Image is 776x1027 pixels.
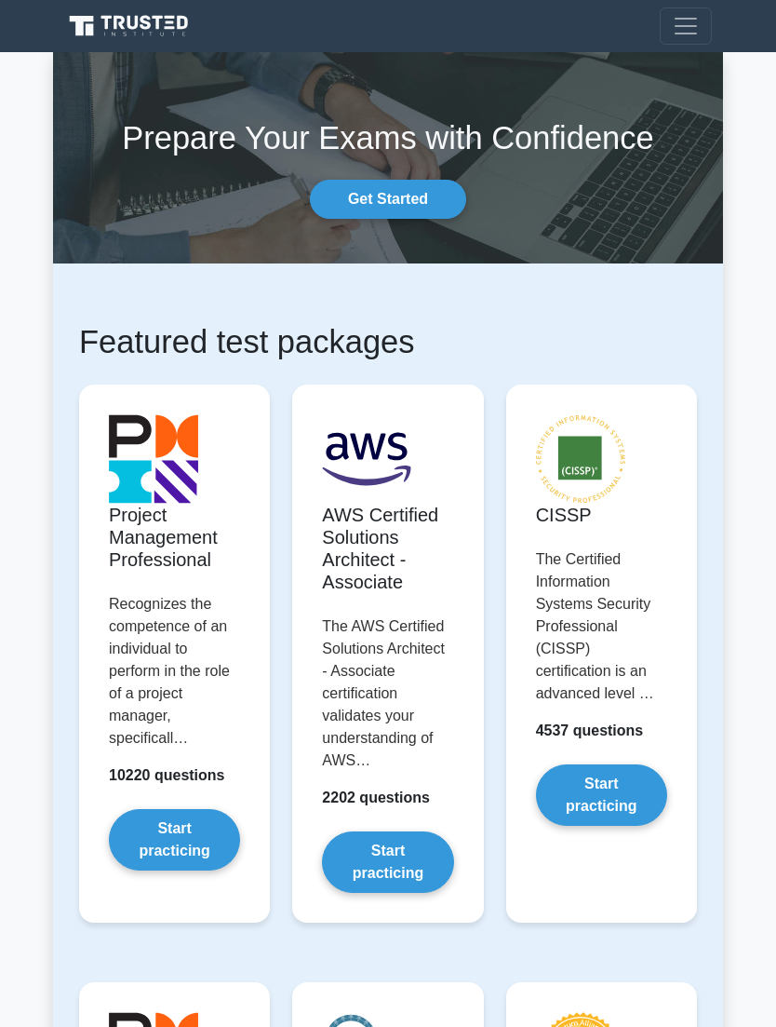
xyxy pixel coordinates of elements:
[53,119,723,157] h1: Prepare Your Exams with Confidence
[310,180,466,219] a: Get Started
[322,831,453,893] a: Start practicing
[79,323,697,361] h1: Featured test packages
[536,764,667,826] a: Start practicing
[109,809,240,871] a: Start practicing
[660,7,712,45] button: Toggle navigation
